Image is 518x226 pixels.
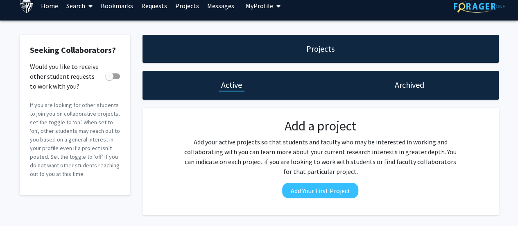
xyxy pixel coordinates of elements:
h2: Add a project [181,118,459,134]
h1: Archived [395,79,424,91]
span: Would you like to receive other student requests to work with you? [30,62,102,91]
h1: Projects [306,43,335,55]
p: Add your active projects so that students and faculty who may be interested in working and collab... [181,137,459,176]
span: My Profile [246,2,273,10]
p: If you are looking for other students to join you on collaborative projects, set the toggle to ‘o... [30,101,120,178]
h1: Active [221,79,242,91]
button: Add Your First Project [282,183,358,198]
iframe: Chat [6,189,35,220]
h2: Seeking Collaborators? [30,45,120,55]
